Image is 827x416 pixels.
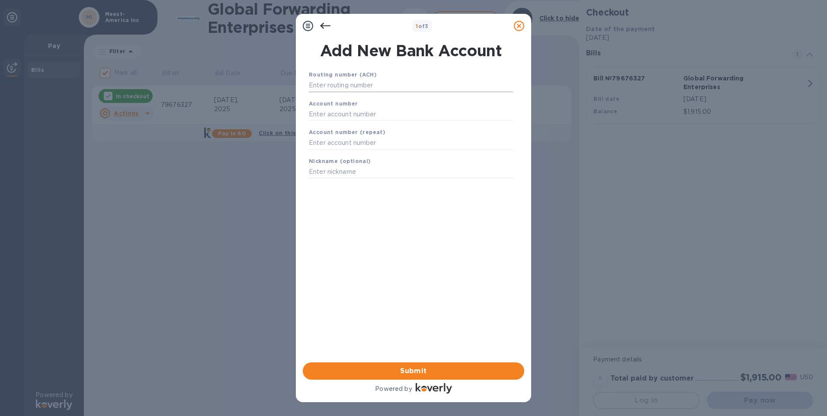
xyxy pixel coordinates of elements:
input: Enter nickname [309,166,513,179]
h1: Add New Bank Account [304,42,518,60]
b: Account number (repeat) [309,129,385,135]
input: Enter account number [309,137,513,150]
p: Powered by [375,384,412,394]
b: Routing number (ACH) [309,71,377,78]
b: Nickname (optional) [309,158,371,164]
img: Logo [416,383,452,394]
input: Enter account number [309,108,513,121]
b: of 3 [416,23,429,29]
b: Account number [309,100,358,107]
span: Submit [310,366,517,376]
span: 1 [416,23,418,29]
input: Enter routing number [309,79,513,92]
button: Submit [303,362,524,380]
